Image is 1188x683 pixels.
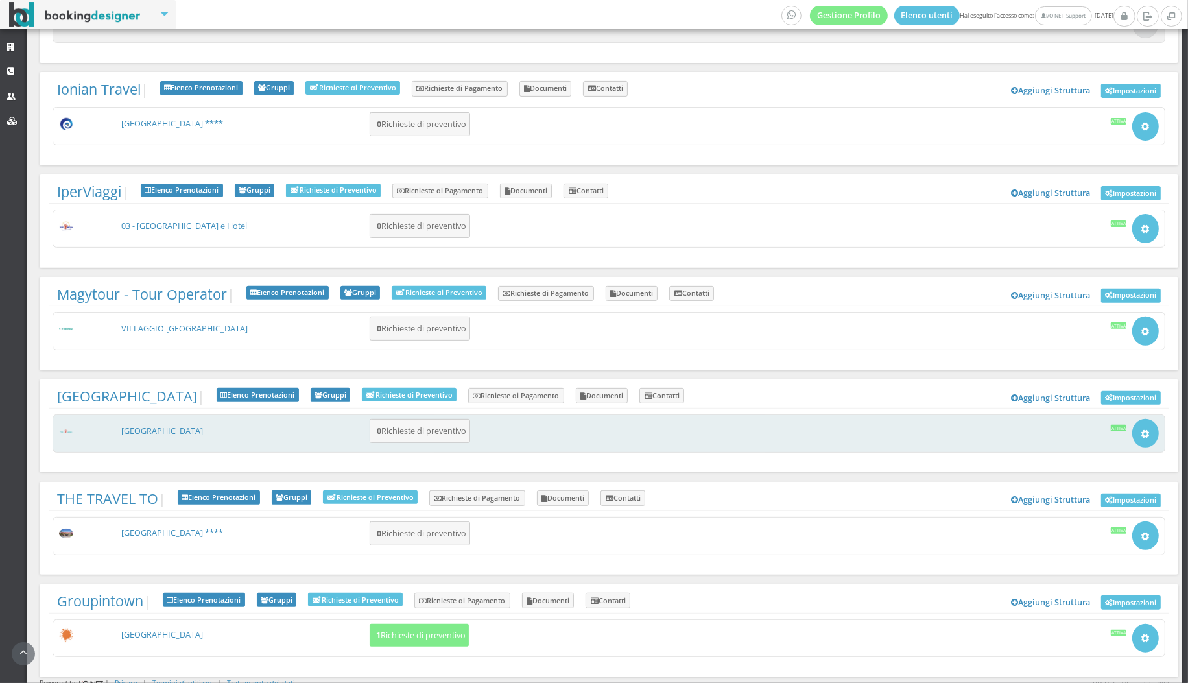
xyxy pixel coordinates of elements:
[121,323,248,334] a: VILLAGGIO [GEOGRAPHIC_DATA]
[163,593,245,607] a: Elenco Prenotazioni
[272,490,312,505] a: Gruppi
[1101,84,1161,98] a: Impostazioni
[583,81,628,97] a: Contatti
[1101,186,1161,200] a: Impostazioni
[370,624,469,647] button: 1Richieste di preventivo
[1111,220,1127,226] div: Attiva
[57,182,121,201] a: IperViaggi
[414,593,510,608] a: Richieste di Pagamento
[370,112,470,136] button: 0Richieste di preventivo
[370,214,470,238] button: 0Richieste di preventivo
[576,388,628,403] a: Documenti
[121,118,223,129] a: [GEOGRAPHIC_DATA] ****
[257,593,297,607] a: Gruppi
[308,593,403,606] a: Richieste di Preventivo
[1101,595,1161,610] a: Impostazioni
[286,184,381,197] a: Richieste di Preventivo
[500,184,552,199] a: Documenti
[429,490,525,506] a: Richieste di Pagamento
[1111,630,1127,636] div: Attiva
[254,81,294,95] a: Gruppi
[522,593,575,608] a: Documenti
[57,388,205,405] span: |
[377,323,381,334] b: 0
[305,81,400,95] a: Richieste di Preventivo
[810,6,888,25] a: Gestione Profilo
[669,286,714,302] a: Contatti
[178,490,260,505] a: Elenco Prenotazioni
[246,286,329,300] a: Elenco Prenotazioni
[323,490,418,504] a: Richieste di Preventivo
[564,184,608,199] a: Contatti
[121,425,203,437] a: [GEOGRAPHIC_DATA]
[57,387,197,405] a: [GEOGRAPHIC_DATA]
[9,2,141,27] img: BookingDesigner.com
[121,629,203,640] a: [GEOGRAPHIC_DATA]
[498,286,594,302] a: Richieste di Pagamento
[1101,391,1161,405] a: Impostazioni
[121,221,247,232] a: 03 - [GEOGRAPHIC_DATA] e Hotel
[373,426,466,436] h5: Richieste di preventivo
[373,529,466,538] h5: Richieste di preventivo
[376,630,381,641] b: 1
[1004,286,1098,306] a: Aggiungi Struttura
[468,388,564,403] a: Richieste di Pagamento
[59,117,74,132] img: d99d000d6abd11eba5f2b243231e925d_max100.png
[412,81,508,97] a: Richieste di Pagamento
[57,81,148,98] span: |
[377,425,381,437] b: 0
[57,592,143,610] a: Groupintown
[57,285,227,304] a: Magytour - Tour Operator
[121,527,223,538] a: [GEOGRAPHIC_DATA] ****
[217,388,299,402] a: Elenco Prenotazioni
[340,286,381,300] a: Gruppi
[377,119,381,130] b: 0
[57,286,235,303] span: |
[519,81,572,97] a: Documenti
[377,221,381,232] b: 0
[600,490,645,506] a: Contatti
[57,593,151,610] span: |
[1101,494,1161,508] a: Impostazioni
[57,489,158,508] a: THE TRAVEL TO
[370,317,470,341] button: 0Richieste di preventivo
[586,593,630,608] a: Contatti
[392,184,488,199] a: Richieste di Pagamento
[537,490,589,506] a: Documenti
[1004,184,1098,203] a: Aggiungi Struttura
[370,521,470,545] button: 0Richieste di preventivo
[57,490,166,507] span: |
[392,286,486,300] a: Richieste di Preventivo
[235,184,275,198] a: Gruppi
[362,388,457,401] a: Richieste di Preventivo
[57,80,141,99] a: Ionian Travel
[1111,118,1127,125] div: Attiva
[781,6,1113,25] span: Hai eseguito l'accesso come: [DATE]
[311,388,351,402] a: Gruppi
[1111,527,1127,534] div: Attiva
[1004,81,1098,101] a: Aggiungi Struttura
[1111,425,1127,431] div: Attiva
[373,119,466,129] h5: Richieste di preventivo
[160,81,243,95] a: Elenco Prenotazioni
[1004,490,1098,510] a: Aggiungi Struttura
[370,419,470,443] button: 0Richieste di preventivo
[141,184,223,198] a: Elenco Prenotazioni
[1111,322,1127,329] div: Attiva
[59,529,74,538] img: 04e3d07b942011ed88f20608f5526cb6_max100.png
[1004,593,1098,612] a: Aggiungi Struttura
[59,628,74,643] img: 1111b125c6d111ef9cdf0a62da7a0cdd_max100.png
[59,221,74,232] img: 2f91b48164c611ed823b02a6295f0c7c_max100.png
[606,286,658,302] a: Documenti
[894,6,960,25] a: Elenco utenti
[639,388,684,403] a: Contatti
[59,429,74,433] img: 76377a24424a11ecada10a069e529790_max100.png
[59,328,74,331] img: 9cfa30757cad11edba7e02264e057e06_max100.png
[1101,289,1161,303] a: Impostazioni
[1035,6,1091,25] a: I/O NET Support
[373,324,466,333] h5: Richieste di preventivo
[1004,388,1098,407] a: Aggiungi Struttura
[57,184,129,200] span: |
[377,528,381,539] b: 0
[373,221,466,231] h5: Richieste di preventivo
